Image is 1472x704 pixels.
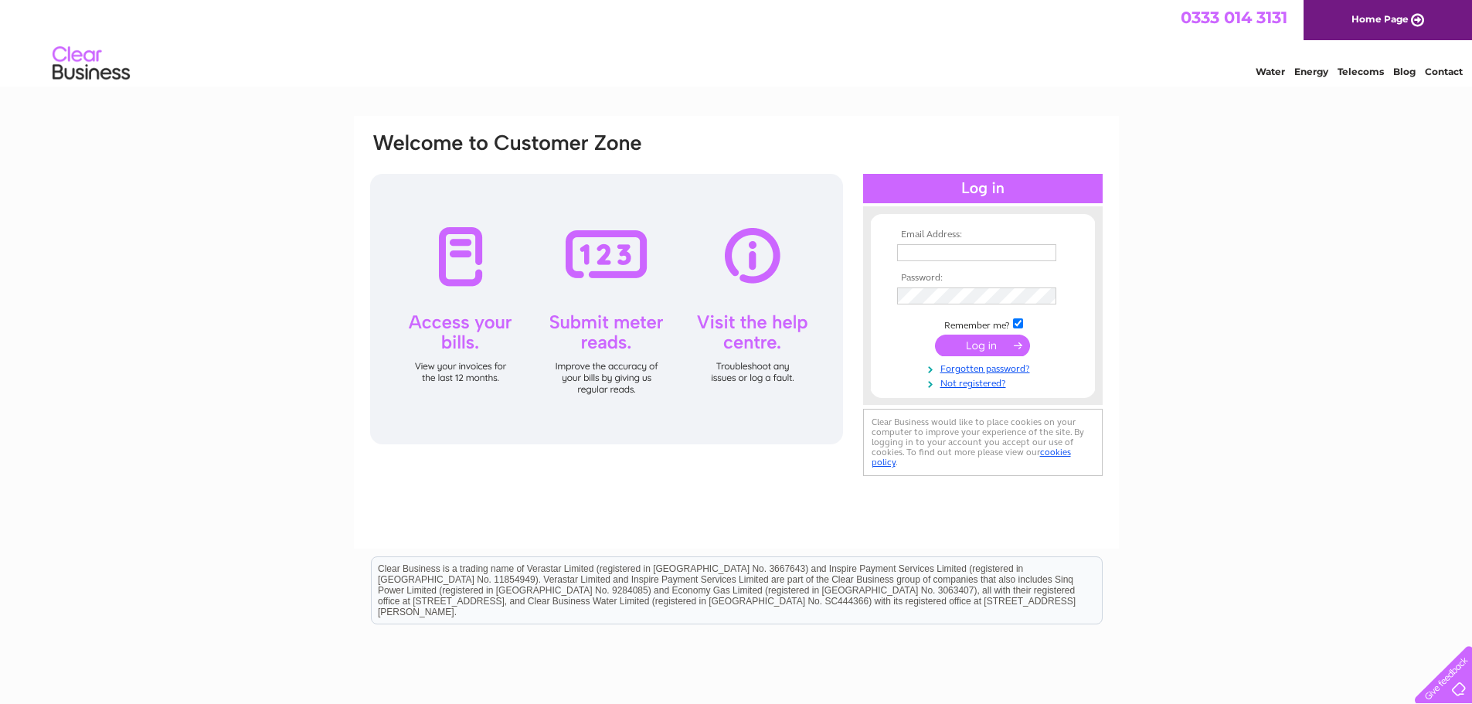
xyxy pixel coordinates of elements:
a: 0333 014 3131 [1181,8,1287,27]
a: Forgotten password? [897,360,1073,375]
a: Not registered? [897,375,1073,389]
a: cookies policy [872,447,1071,468]
a: Water [1256,66,1285,77]
a: Contact [1425,66,1463,77]
a: Energy [1294,66,1328,77]
img: logo.png [52,40,131,87]
div: Clear Business would like to place cookies on your computer to improve your experience of the sit... [863,409,1103,476]
input: Submit [935,335,1030,356]
td: Remember me? [893,316,1073,332]
a: Blog [1393,66,1416,77]
th: Email Address: [893,230,1073,240]
div: Clear Business is a trading name of Verastar Limited (registered in [GEOGRAPHIC_DATA] No. 3667643... [372,9,1102,75]
th: Password: [893,273,1073,284]
a: Telecoms [1338,66,1384,77]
